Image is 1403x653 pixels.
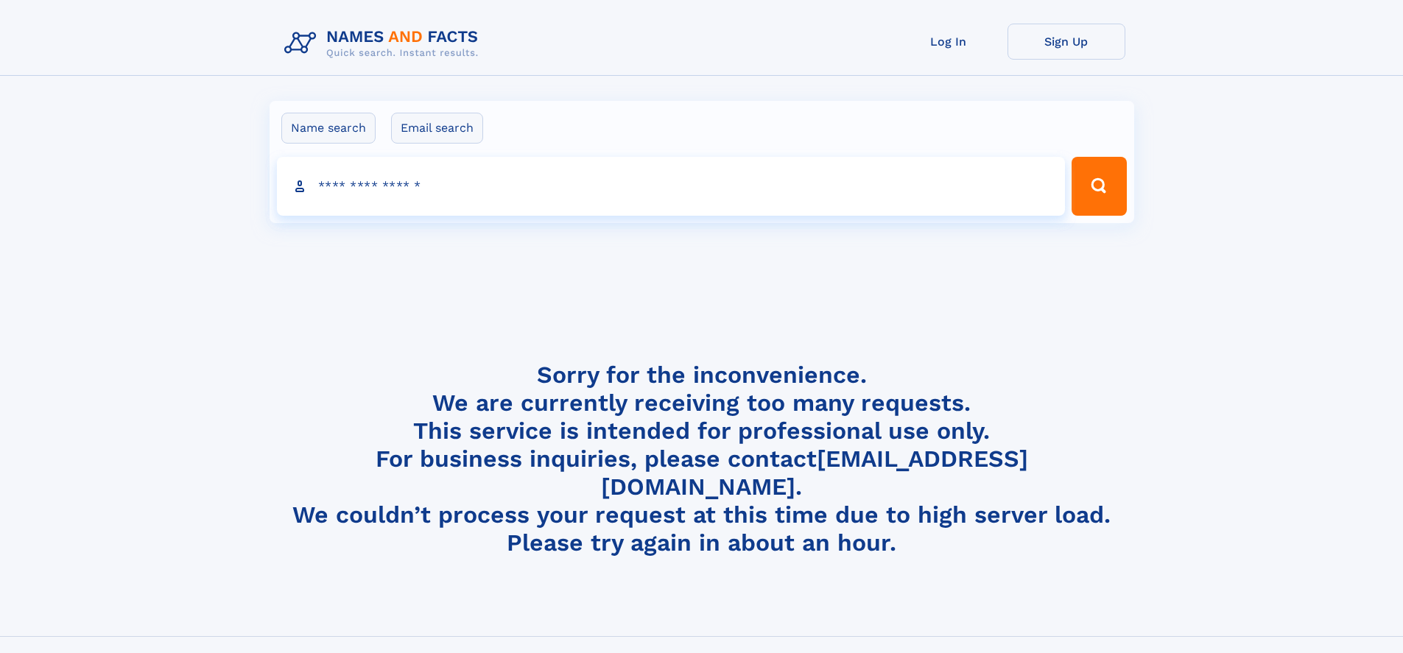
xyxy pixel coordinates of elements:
[281,113,376,144] label: Name search
[277,157,1066,216] input: search input
[601,445,1028,501] a: [EMAIL_ADDRESS][DOMAIN_NAME]
[1072,157,1126,216] button: Search Button
[278,361,1125,557] h4: Sorry for the inconvenience. We are currently receiving too many requests. This service is intend...
[1008,24,1125,60] a: Sign Up
[890,24,1008,60] a: Log In
[391,113,483,144] label: Email search
[278,24,490,63] img: Logo Names and Facts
